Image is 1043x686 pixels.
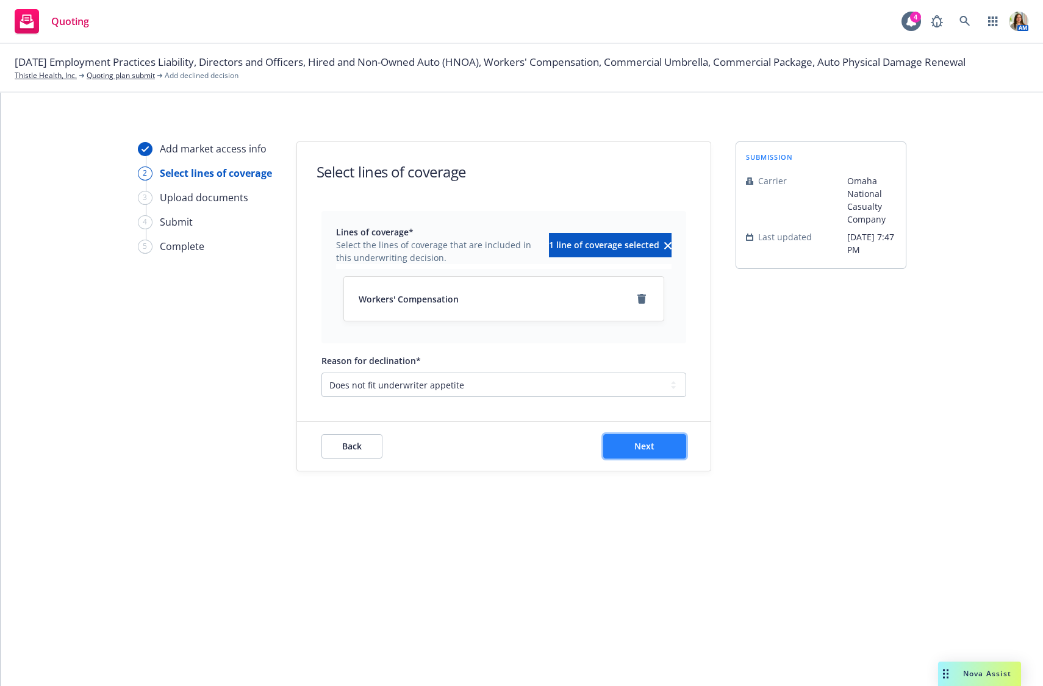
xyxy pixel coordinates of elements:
span: Reason for declination* [321,355,421,366]
div: 4 [910,12,921,23]
span: 1 line of coverage selected [549,239,659,251]
span: Omaha National Casualty Company [847,174,896,226]
span: Add declined decision [165,70,238,81]
span: submission [746,152,793,162]
span: Quoting [51,16,89,26]
span: Last updated [758,230,812,243]
a: Quoting [10,4,94,38]
button: Next [603,434,686,459]
svg: clear selection [664,242,672,249]
span: Workers' Compensation [359,293,459,305]
span: Select the lines of coverage that are included in this underwriting decision. [336,238,542,264]
div: Drag to move [938,662,953,686]
span: Lines of coverage* [336,226,542,238]
h1: Select lines of coverage [317,162,466,182]
div: 3 [138,191,152,205]
span: [DATE] 7:47 PM [847,230,896,256]
span: Carrier [758,174,787,187]
div: Add market access info [160,141,267,156]
span: Next [634,440,654,452]
span: Back [342,440,362,452]
div: Complete [160,239,204,254]
a: remove [634,291,649,306]
div: Submit [160,215,193,229]
div: 4 [138,215,152,229]
span: [DATE] Employment Practices Liability, Directors and Officers, Hired and Non-Owned Auto (HNOA), W... [15,54,966,70]
div: Select lines of coverage [160,166,272,180]
span: Nova Assist [963,668,1011,679]
img: photo [1009,12,1028,31]
a: Search [953,9,977,34]
a: Quoting plan submit [87,70,155,81]
div: Upload documents [160,190,248,205]
div: 2 [138,166,152,180]
a: Report a Bug [925,9,949,34]
button: 1 line of coverage selectedclear selection [549,233,672,257]
a: Switch app [981,9,1005,34]
button: Back [321,434,382,459]
button: Nova Assist [938,662,1021,686]
div: 5 [138,240,152,254]
a: Thistle Health, Inc. [15,70,77,81]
